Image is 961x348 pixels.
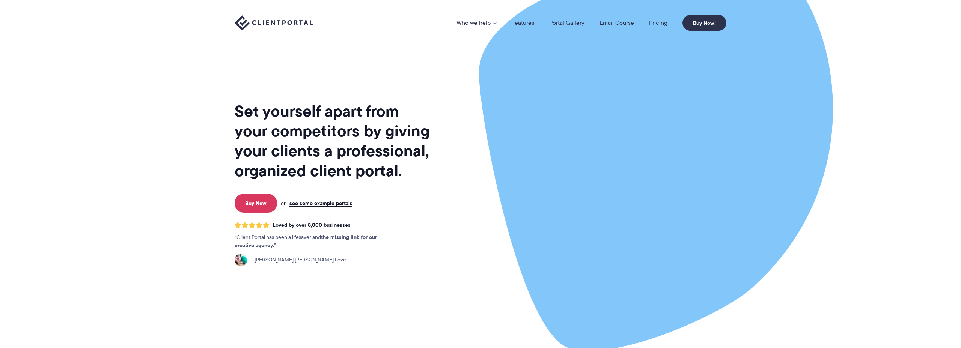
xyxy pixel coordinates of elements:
a: Pricing [649,20,667,26]
p: Client Portal has been a lifesaver and . [235,233,392,250]
a: Buy Now [235,194,277,213]
strong: the missing link for our creative agency [235,233,377,249]
a: Buy Now! [682,15,726,31]
a: Features [511,20,534,26]
a: Email Course [599,20,634,26]
span: Loved by over 8,000 businesses [273,222,351,228]
span: or [281,200,286,207]
h1: Set yourself apart from your competitors by giving your clients a professional, organized client ... [235,101,431,181]
a: see some example portals [289,200,352,207]
a: Who we help [456,20,496,26]
span: [PERSON_NAME] [PERSON_NAME] Love [250,256,346,264]
a: Portal Gallery [549,20,584,26]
